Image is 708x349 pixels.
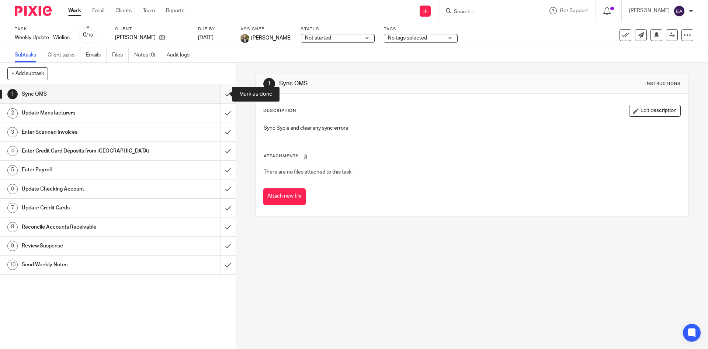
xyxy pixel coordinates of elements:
p: Description [263,108,296,114]
span: [PERSON_NAME] [251,34,292,42]
h1: Enter Credit Card Deposits from [GEOGRAPHIC_DATA] [22,146,149,157]
input: Search [453,9,520,16]
div: 3 [7,127,18,137]
p: [PERSON_NAME] [115,34,156,41]
div: 2 [7,108,18,119]
a: Reports [166,7,184,14]
button: + Add subtask [7,67,48,80]
div: 4 [7,146,18,156]
div: 8 [7,222,18,232]
div: 10 [7,260,18,270]
a: Work [68,7,81,14]
div: 0 [83,31,93,39]
label: Due by [198,26,231,32]
div: 9 [7,241,18,251]
h1: Update Manufacturers [22,107,149,119]
a: Audit logs [167,48,195,62]
label: Task [15,26,70,32]
p: [PERSON_NAME] [629,7,670,14]
a: Team [143,7,155,14]
a: Files [112,48,129,62]
small: /10 [86,33,93,37]
h1: Send Weekly Notes [22,259,149,270]
label: Tags [384,26,458,32]
h1: Sync OMS [22,89,149,100]
h1: Enter Scanned Invoices [22,127,149,138]
span: [DATE] [198,35,214,40]
a: Subtasks [15,48,42,62]
div: 1 [263,78,275,90]
p: Sync Sycle and clear any sync errors [264,124,680,132]
h1: Update Checking Account [22,184,149,195]
a: Client tasks [48,48,80,62]
span: Not started [305,35,331,41]
div: Weekly Update - Wielins [15,34,70,41]
img: image.jpg [240,34,249,43]
button: Edit description [629,105,681,117]
h1: Enter Payroll [22,164,149,175]
h1: Sync OMS [279,80,488,88]
a: Emails [86,48,107,62]
span: No tags selected [388,35,427,41]
button: Attach new file [263,188,306,205]
h1: Update Credit Cards [22,202,149,213]
label: Client [115,26,189,32]
div: 1 [7,89,18,99]
a: Notes (0) [134,48,161,62]
img: Pixie [15,6,52,16]
h1: Reconcile Accounts Receivable [22,222,149,233]
div: 7 [7,203,18,213]
h1: Review Suspense [22,240,149,252]
div: 5 [7,165,18,175]
span: There are no files attached to this task. [264,170,353,175]
label: Status [301,26,375,32]
a: Email [92,7,104,14]
a: Clients [115,7,132,14]
span: Get Support [560,8,588,13]
label: Assignee [240,26,292,32]
div: 6 [7,184,18,194]
div: Instructions [645,81,681,87]
img: svg%3E [673,5,685,17]
span: Attachments [264,154,299,158]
